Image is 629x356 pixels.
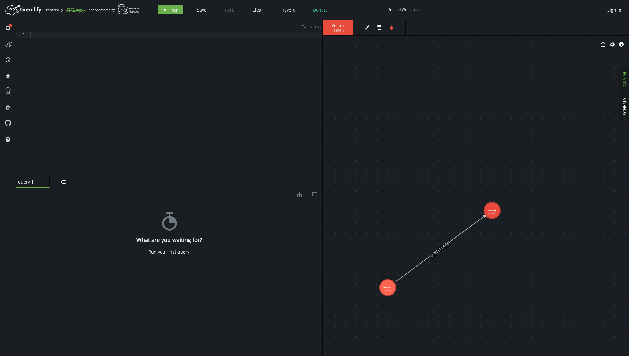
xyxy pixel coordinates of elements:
[488,212,496,215] tspan: (11446)
[333,28,344,32] span: ( 11444 )
[89,4,140,16] div: and Sponsored by
[248,5,268,14] button: Clear
[16,32,29,38] div: 1
[136,237,202,243] h4: What are you waiting for?
[604,5,624,14] button: Sign In
[387,7,421,12] div: Untitled Workspace
[158,5,183,14] button: Run
[18,179,43,185] span: query 1
[383,285,392,289] tspan: Vertex
[622,98,627,115] span: SCHEMA
[197,7,207,13] span: Save
[308,5,332,14] button: Donate
[308,24,321,29] span: Format
[192,5,211,14] button: Save
[220,5,239,14] button: Fork
[148,249,191,255] div: Run your first query!
[252,7,263,13] span: Clear
[277,5,299,14] button: Revert
[118,4,140,15] img: AWS Neptune
[384,289,391,292] tspan: (11444)
[488,208,496,212] tspan: Vertex
[225,7,234,13] span: Fork
[281,7,295,13] span: Revert
[313,7,328,13] span: Donate
[170,7,179,13] span: Run
[622,72,627,86] span: GRAPH
[329,23,347,28] span: Vertex
[46,5,86,15] div: Powered By
[607,7,621,13] span: Sign In
[300,20,322,32] button: Format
